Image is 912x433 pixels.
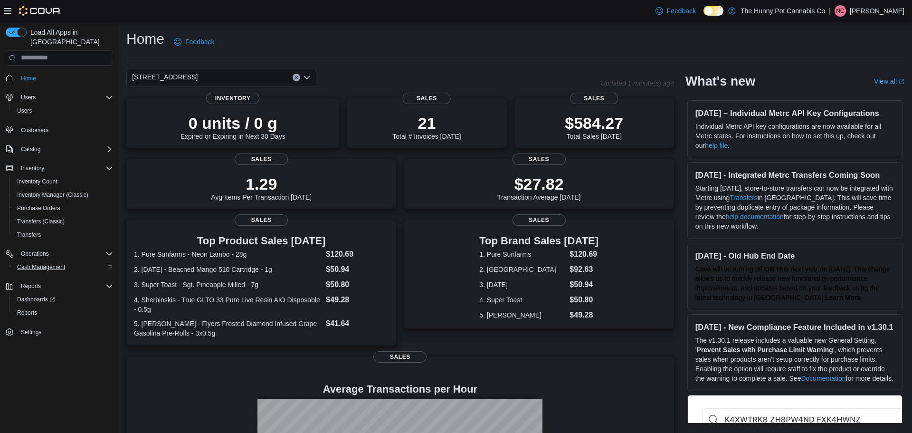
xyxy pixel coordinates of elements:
span: Operations [21,250,49,258]
span: Users [13,105,113,116]
a: Transfers (Classic) [13,216,68,227]
button: Inventory [17,163,48,174]
span: Cova will be turning off Old Hub next year on [DATE]. This change allows us to quickly release ne... [695,265,890,301]
span: Purchase Orders [13,202,113,214]
a: View allExternal link [874,77,904,85]
dt: 1. Pure Sunfarms [479,250,566,259]
a: Feedback [652,1,700,20]
h1: Home [126,29,164,48]
div: Avg Items Per Transaction [DATE] [211,174,312,201]
span: Transfers (Classic) [13,216,113,227]
span: Home [17,72,113,84]
dd: $120.69 [570,249,598,260]
button: Users [2,91,117,104]
a: Learn More [825,294,861,301]
p: $584.27 [565,114,623,133]
p: The Hunny Pot Cannabis Co [741,5,825,17]
span: Cash Management [17,263,65,271]
svg: External link [899,79,904,85]
a: Users [13,105,36,116]
div: Total Sales [DATE] [565,114,623,140]
span: Transfers [17,231,41,239]
button: Cash Management [9,260,117,274]
button: Transfers (Classic) [9,215,117,228]
dd: $50.94 [570,279,598,290]
span: Customers [21,126,48,134]
div: Expired or Expiring in Next 30 Days [180,114,285,140]
a: help file [705,142,728,149]
span: Operations [17,248,113,260]
dt: 5. [PERSON_NAME] [479,310,566,320]
dt: 3. Super Toast - Sgt. Pineapple Milled - 7g [134,280,322,289]
span: Cash Management [13,261,113,273]
span: Sales [235,154,288,165]
button: Customers [2,123,117,137]
span: Transfers (Classic) [17,218,65,225]
span: Reports [17,280,113,292]
span: Users [17,92,113,103]
button: Home [2,71,117,85]
h2: What's new [685,74,755,89]
h3: Top Brand Sales [DATE] [479,235,598,247]
dt: 3. [DATE] [479,280,566,289]
button: Inventory Count [9,175,117,188]
span: Inventory [17,163,113,174]
strong: Prevent Sales with Purchase Limit Warning [697,346,833,354]
dt: 1. Pure Sunfarms - Neon Lambo - 28g [134,250,322,259]
a: Inventory Count [13,176,61,187]
dt: 4. Super Toast [479,295,566,305]
img: Cova [19,6,61,16]
span: Dashboards [17,296,55,303]
p: [PERSON_NAME] [850,5,904,17]
span: NC [836,5,844,17]
span: Catalog [17,144,113,155]
a: Dashboards [9,293,117,306]
a: Dashboards [13,294,59,305]
dd: $92.63 [570,264,598,275]
p: $27.82 [497,174,581,193]
h3: [DATE] - Old Hub End Date [695,251,894,260]
button: Operations [17,248,53,260]
p: | [829,5,831,17]
span: Sales [513,214,566,226]
span: Feedback [667,6,696,16]
button: Users [9,104,117,117]
span: Inventory [21,164,44,172]
a: Settings [17,327,45,338]
h3: [DATE] – Individual Metrc API Key Configurations [695,108,894,118]
h3: Top Product Sales [DATE] [134,235,389,247]
span: Catalog [21,145,40,153]
span: Settings [17,326,113,338]
div: Nick Cirinna [835,5,846,17]
h4: Average Transactions per Hour [134,384,666,395]
span: Settings [21,328,41,336]
p: 0 units / 0 g [180,114,285,133]
span: [STREET_ADDRESS] [132,71,198,83]
a: Documentation [801,375,845,382]
input: Dark Mode [703,6,723,16]
h3: [DATE] - Integrated Metrc Transfers Coming Soon [695,170,894,180]
p: 1.29 [211,174,312,193]
button: Transfers [9,228,117,241]
button: Open list of options [303,74,311,81]
nav: Complex example [6,67,113,364]
span: Users [17,107,32,115]
dt: 2. [GEOGRAPHIC_DATA] [479,265,566,274]
p: The v1.30.1 release includes a valuable new General Setting, ' ', which prevents sales when produ... [695,336,894,383]
a: Home [17,73,40,84]
span: Customers [17,124,113,136]
a: Feedback [170,32,218,51]
dt: 5. [PERSON_NAME] - Flyers Frosted Diamond Infused Grape Gasolina Pre-Rolls - 3x0.5g [134,319,322,338]
dd: $49.28 [326,294,389,306]
a: Reports [13,307,41,318]
button: Clear input [293,74,300,81]
span: Users [21,94,36,101]
span: Inventory Manager (Classic) [13,189,113,201]
button: Catalog [17,144,44,155]
div: Total # Invoices [DATE] [392,114,461,140]
span: Purchase Orders [17,204,60,212]
button: Purchase Orders [9,202,117,215]
a: help documentation [726,213,784,221]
